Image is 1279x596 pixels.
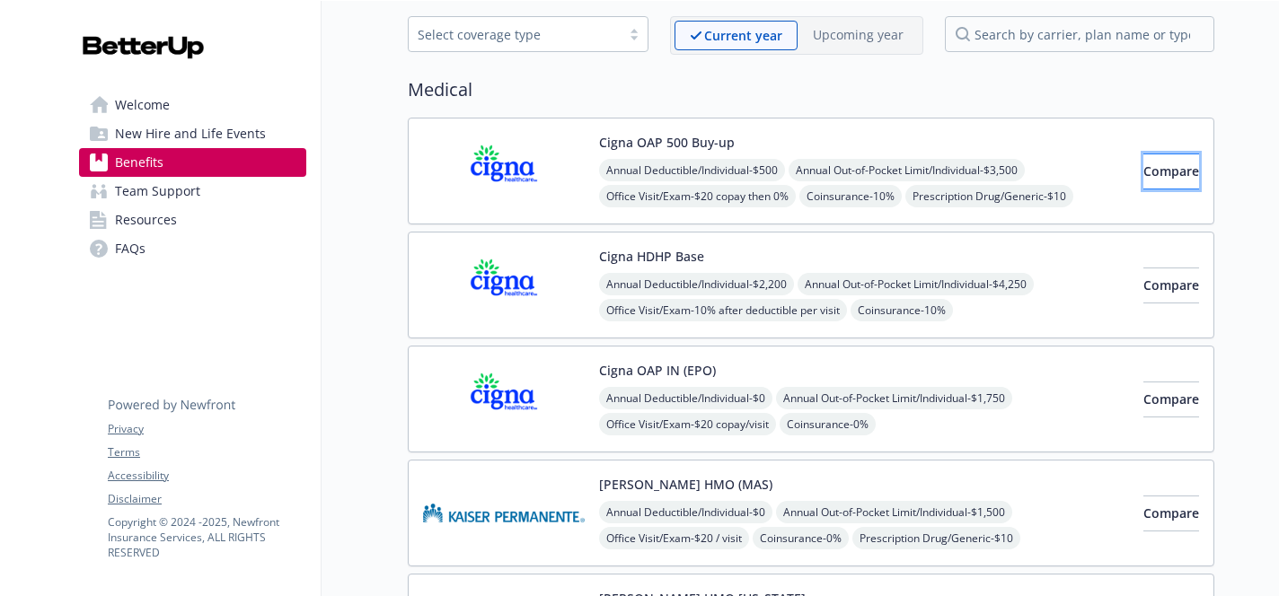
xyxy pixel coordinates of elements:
[108,444,305,460] a: Terms
[789,159,1025,181] span: Annual Out-of-Pocket Limit/Individual - $3,500
[115,177,200,206] span: Team Support
[599,387,772,409] span: Annual Deductible/Individual - $0
[599,413,776,435] span: Office Visit/Exam - $20 copay/visit
[1143,495,1199,531] button: Compare
[79,148,306,177] a: Benefits
[599,273,794,295] span: Annual Deductible/Individual - $2,200
[780,413,876,435] span: Coinsurance - 0%
[423,475,585,551] img: Kaiser Permanente Insurance Company carrier logo
[798,273,1034,295] span: Annual Out-of-Pocket Limit/Individual - $4,250
[1143,267,1199,303] button: Compare
[599,299,847,321] span: Office Visit/Exam - 10% after deductible per visit
[599,133,735,152] button: Cigna OAP 500 Buy-up
[599,361,716,380] button: Cigna OAP IN (EPO)
[108,468,305,484] a: Accessibility
[1143,153,1199,189] button: Compare
[108,491,305,507] a: Disclaimer
[599,159,785,181] span: Annual Deductible/Individual - $500
[115,234,146,263] span: FAQs
[813,25,904,44] p: Upcoming year
[776,501,1012,523] span: Annual Out-of-Pocket Limit/Individual - $1,500
[115,119,266,148] span: New Hire and Life Events
[79,119,306,148] a: New Hire and Life Events
[799,185,902,207] span: Coinsurance - 10%
[599,247,704,266] button: Cigna HDHP Base
[852,527,1020,549] span: Prescription Drug/Generic - $10
[1143,162,1199,180] span: Compare
[599,185,796,207] span: Office Visit/Exam - $20 copay then 0%
[79,177,306,206] a: Team Support
[753,527,849,549] span: Coinsurance - 0%
[945,16,1214,52] input: search by carrier, plan name or type
[115,91,170,119] span: Welcome
[599,501,772,523] span: Annual Deductible/Individual - $0
[1143,381,1199,417] button: Compare
[704,26,782,45] p: Current year
[423,133,585,209] img: CIGNA carrier logo
[423,247,585,323] img: CIGNA carrier logo
[115,148,163,177] span: Benefits
[1143,504,1199,521] span: Compare
[115,206,177,234] span: Resources
[108,421,305,437] a: Privacy
[418,25,612,44] div: Select coverage type
[408,76,1214,103] h2: Medical
[798,21,919,50] span: Upcoming year
[599,527,749,549] span: Office Visit/Exam - $20 / visit
[108,514,305,560] p: Copyright © 2024 - 2025 , Newfront Insurance Services, ALL RIGHTS RESERVED
[423,361,585,437] img: CIGNA carrier logo
[79,91,306,119] a: Welcome
[1143,390,1199,408] span: Compare
[776,387,1012,409] span: Annual Out-of-Pocket Limit/Individual - $1,750
[905,185,1073,207] span: Prescription Drug/Generic - $10
[79,206,306,234] a: Resources
[1143,276,1199,294] span: Compare
[79,234,306,263] a: FAQs
[851,299,953,321] span: Coinsurance - 10%
[599,475,772,494] button: [PERSON_NAME] HMO (MAS)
